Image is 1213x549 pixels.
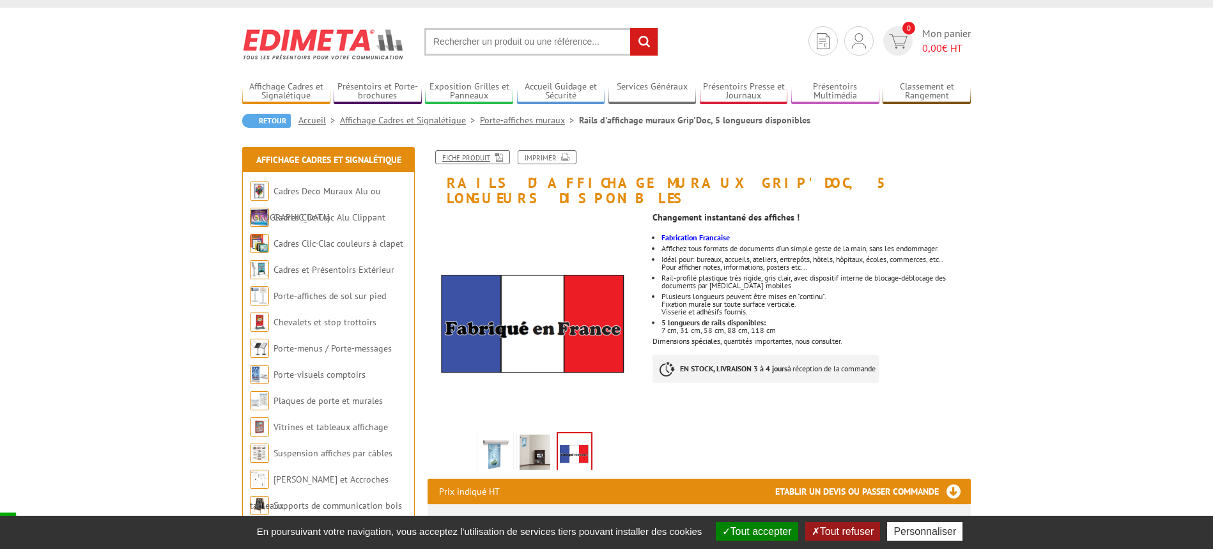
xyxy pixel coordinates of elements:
img: Porte-menus / Porte-messages [250,339,269,358]
p: Fixation murale sur toute surface verticale. [661,300,971,308]
a: Présentoirs et Porte-brochures [334,81,422,102]
a: Classement et Rangement [883,81,971,102]
a: Accueil Guidage et Sécurité [517,81,605,102]
h1: Rails d'affichage muraux Grip'Doc, 5 longueurs disponibles [418,150,980,206]
img: rail_affichage_mural_grip_documents_7cm_1007_2.jpg [520,435,550,474]
img: Cimaises et Accroches tableaux [250,470,269,489]
a: Porte-menus / Porte-messages [274,343,392,354]
a: Porte-visuels comptoirs [274,369,366,380]
a: Cadres et Présentoirs Extérieur [274,264,394,275]
p: Plusieurs longueurs peuvent être mises en "continu". [661,293,971,300]
img: Porte-visuels comptoirs [250,365,269,384]
button: Personnaliser (fenêtre modale) [887,522,962,541]
a: Chevalets et stop trottoirs [274,316,376,328]
a: Porte-affiches muraux [480,114,579,126]
strong: Changement instantané des affiches ! [653,212,800,223]
p: Rail-profilé plastique très rigide, gris clair, avec dispositif interne de blocage-déblocage des ... [661,274,971,290]
span: 0,00 [922,42,942,54]
div: Dimensions spéciales, quantités importantes, nous consulter. [653,206,980,396]
a: Présentoirs Multimédia [791,81,879,102]
img: Vitrines et tableaux affichage [250,417,269,437]
span: 0 [902,22,915,35]
a: Affichage Cadres et Signalétique [242,81,330,102]
img: Porte-affiches de sol sur pied [250,286,269,305]
button: Tout refuser [805,522,880,541]
a: Services Généraux [608,81,697,102]
a: Supports de communication bois [274,500,402,511]
a: Plaques de porte et murales [274,395,383,406]
a: Affichage Cadres et Signalétique [256,154,401,166]
button: Tout accepter [716,522,798,541]
a: Exposition Grilles et Panneaux [425,81,513,102]
strong: Fabrication Francaise [661,233,730,242]
img: Cadres et Présentoirs Extérieur [250,260,269,279]
a: Porte-affiches de sol sur pied [274,290,386,302]
strong: EN STOCK, LIVRAISON 3 à 4 jours [680,364,787,373]
li: Affichez tous formats de documents d'un simple geste de la main, sans les endommager. [661,245,971,252]
h3: Etablir un devis ou passer commande [775,479,971,504]
li: Idéal pour: bureaux, accueils, ateliers, entrepôts, hôtels, hôpitaux, écoles, commerces, etc.. Po... [661,256,971,271]
img: Cadres Deco Muraux Alu ou Bois [250,182,269,201]
img: devis rapide [817,33,830,49]
img: Cadres Clic-Clac couleurs à clapet [250,234,269,253]
span: En poursuivant votre navigation, vous acceptez l'utilisation de services tiers pouvant installer ... [251,526,709,537]
img: edimeta_produit_fabrique_en_france.jpg [558,433,591,473]
a: [PERSON_NAME] et Accroches tableaux [250,474,389,511]
a: Vitrines et tableaux affichage [274,421,388,433]
li: Visserie et adhésifs fournis. [661,293,971,316]
a: Cadres Deco Muraux Alu ou [GEOGRAPHIC_DATA] [250,185,381,223]
img: Suspension affiches par câbles [250,444,269,463]
p: Prix indiqué HT [439,479,500,504]
a: Cadres Clic-Clac couleurs à clapet [274,238,403,249]
input: rechercher [630,28,658,56]
img: devis rapide [852,33,866,49]
a: Retour [242,114,291,128]
img: rail_affichage_mural_grip_documents_7cm_1007_1.jpg [480,435,511,474]
a: Accueil [298,114,340,126]
li: 7 cm, 31 cm, 58 cm, 88 cm, 118 cm [661,319,971,334]
a: Fiche produit [435,150,510,164]
li: Rails d'affichage muraux Grip'Doc, 5 longueurs disponibles [579,114,810,127]
a: Présentoirs Presse et Journaux [700,81,788,102]
a: devis rapide 0 Mon panier 0,00€ HT [880,26,971,56]
span: Mon panier [922,26,971,56]
span: € HT [922,41,971,56]
input: Rechercher un produit ou une référence... [424,28,658,56]
a: Cadres Clic-Clac Alu Clippant [274,212,385,223]
a: Affichage Cadres et Signalétique [340,114,480,126]
a: Imprimer [518,150,576,164]
img: Edimeta [242,20,405,68]
img: Plaques de porte et murales [250,391,269,410]
img: edimeta_produit_fabrique_en_france.jpg [428,212,643,428]
p: à réception de la commande [653,355,879,383]
img: devis rapide [889,34,908,49]
a: Suspension affiches par câbles [274,447,392,459]
strong: 5 longueurs de rails disponibles: [661,318,766,327]
img: Chevalets et stop trottoirs [250,313,269,332]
